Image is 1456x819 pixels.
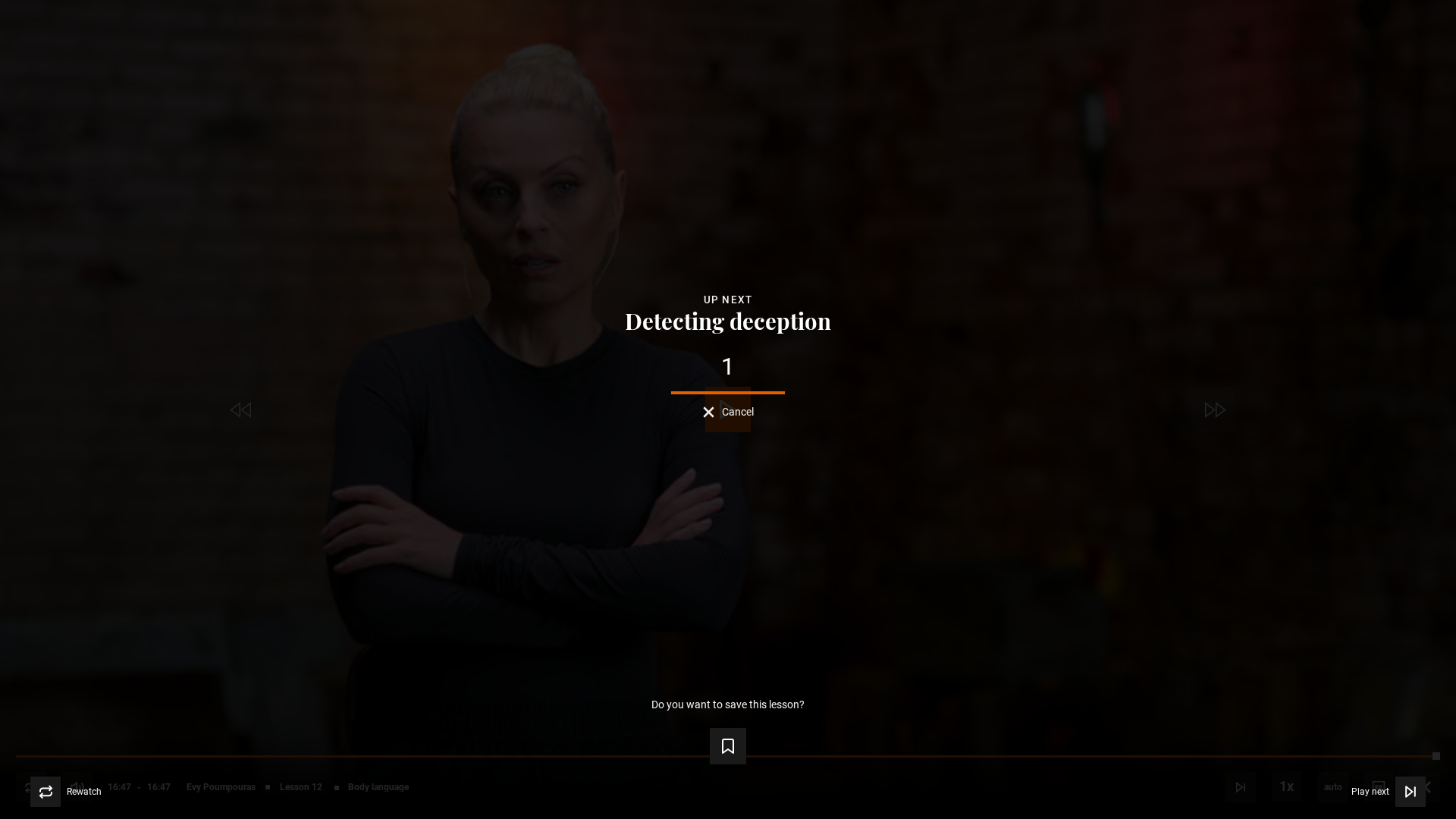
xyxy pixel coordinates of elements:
span: Rewatch [67,787,102,796]
div: 1 [24,355,1432,379]
span: Play next [1351,787,1389,796]
p: Do you want to save this lesson? [651,699,805,710]
button: Cancel [703,406,754,418]
button: Rewatch [30,777,102,807]
button: Detecting deception [620,309,836,332]
div: Up next [24,291,1432,309]
span: Cancel [722,406,754,417]
button: Play next [1351,777,1426,807]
